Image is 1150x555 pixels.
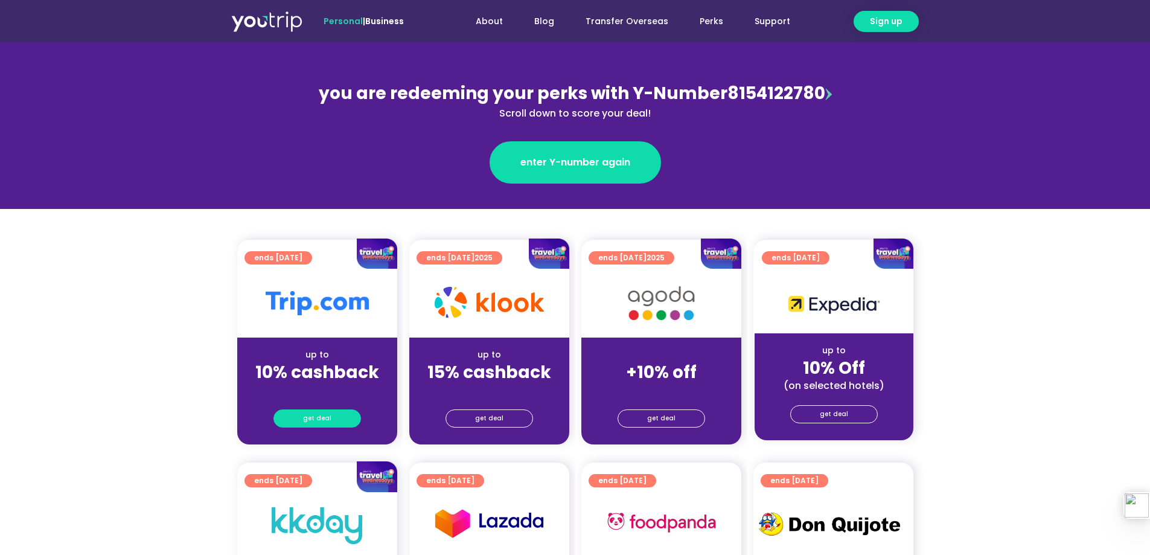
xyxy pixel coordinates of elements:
strong: 15% cashback [427,361,551,384]
span: | [324,15,404,27]
a: Blog [519,10,570,33]
div: (for stays only) [591,383,732,396]
div: (for stays only) [247,383,388,396]
span: get deal [303,410,331,427]
span: get deal [647,410,676,427]
span: up to [650,348,672,361]
div: up to [247,348,388,361]
span: get deal [475,410,503,427]
a: enter Y-number again [490,141,661,184]
a: ends [DATE] [761,474,828,487]
span: Personal [324,15,363,27]
span: get deal [820,406,848,423]
a: get deal [273,409,361,428]
span: enter Y-number again [520,155,630,170]
strong: +10% off [626,361,697,384]
div: up to [419,348,560,361]
span: Sign up [870,15,902,28]
a: Transfer Overseas [570,10,684,33]
a: get deal [618,409,705,428]
nav: Menu [436,10,806,33]
a: Support [739,10,806,33]
a: get deal [790,405,878,423]
a: Business [365,15,404,27]
a: ends [DATE] [417,474,484,487]
span: ends [DATE] [598,474,647,487]
span: ends [DATE] [426,474,474,487]
a: get deal [446,409,533,428]
div: (on selected hotels) [764,379,904,392]
div: 8154122780 [313,81,837,121]
div: (for stays only) [419,383,560,396]
span: you are redeeming your perks with Y-Number [319,82,727,105]
a: Sign up [854,11,919,32]
a: ends [DATE] [589,474,656,487]
a: About [460,10,519,33]
a: Perks [684,10,739,33]
strong: 10% cashback [255,361,379,384]
span: ends [DATE] [770,474,819,487]
div: Scroll down to score your deal! [313,106,837,121]
div: up to [764,344,904,357]
strong: 10% Off [803,356,865,380]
